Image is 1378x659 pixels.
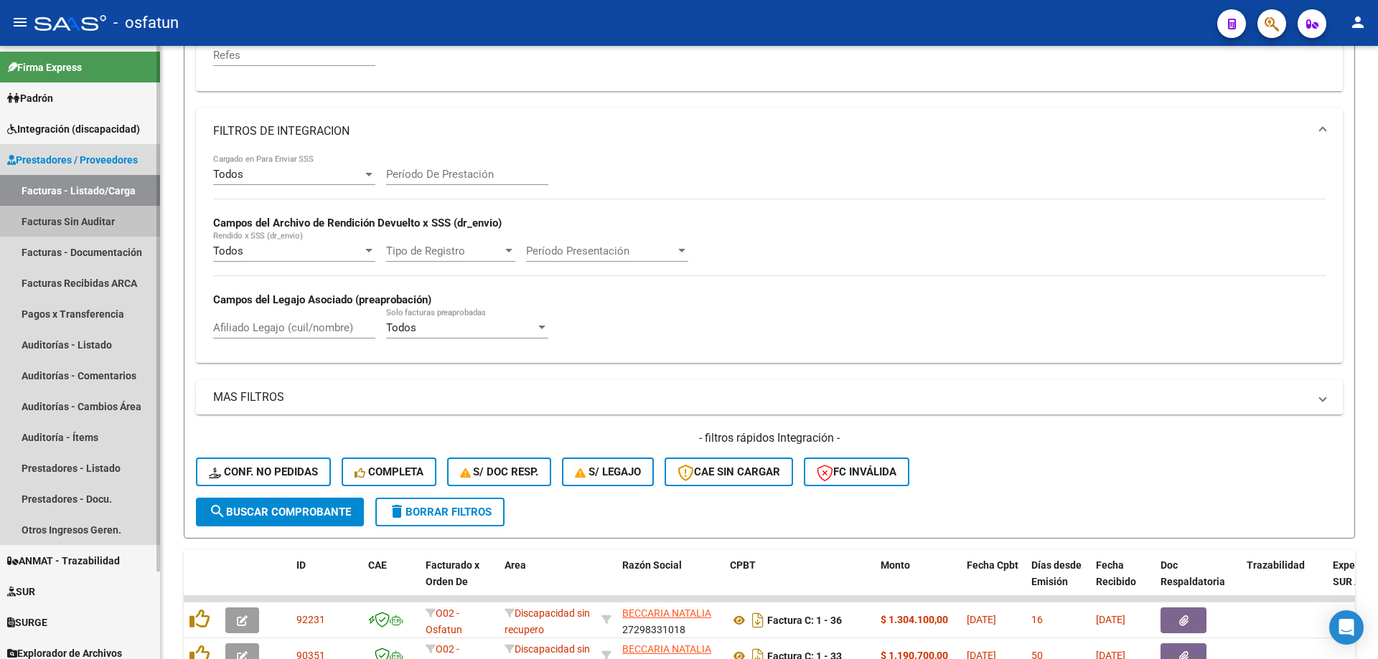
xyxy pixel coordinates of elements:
[196,498,364,526] button: Buscar Comprobante
[1096,614,1125,625] span: [DATE]
[386,321,416,334] span: Todos
[526,245,675,257] span: Período Presentación
[420,550,499,613] datatable-header-cell: Facturado x Orden De
[426,607,462,652] span: O02 - Osfatun Propio
[881,614,948,625] strong: $ 1.304.100,00
[622,643,711,655] span: BECCARIA NATALIA
[804,457,909,486] button: FC Inválida
[678,465,780,478] span: CAE SIN CARGAR
[1031,614,1043,625] span: 16
[1031,559,1082,587] span: Días desde Emisión
[967,559,1018,571] span: Fecha Cpbt
[388,506,492,518] span: Borrar Filtros
[296,614,325,625] span: 92231
[575,465,641,478] span: S/ legajo
[505,607,590,635] span: Discapacidad sin recupero
[505,559,526,571] span: Area
[1241,550,1327,613] datatable-header-cell: Trazabilidad
[460,465,539,478] span: S/ Doc Resp.
[213,123,1308,139] mat-panel-title: FILTROS DE INTEGRACION
[499,550,596,613] datatable-header-cell: Area
[1096,559,1136,587] span: Fecha Recibido
[7,584,35,599] span: SUR
[196,108,1343,154] mat-expansion-panel-header: FILTROS DE INTEGRACION
[388,503,406,520] mat-icon: delete
[342,457,436,486] button: Completa
[291,550,362,613] datatable-header-cell: ID
[1161,559,1225,587] span: Doc Respaldatoria
[665,457,793,486] button: CAE SIN CARGAR
[296,559,306,571] span: ID
[209,503,226,520] mat-icon: search
[1155,550,1241,613] datatable-header-cell: Doc Respaldatoria
[7,553,120,569] span: ANMAT - Trazabilidad
[1247,559,1305,571] span: Trazabilidad
[11,14,29,31] mat-icon: menu
[622,607,711,619] span: BECCARIA NATALIA
[7,152,138,168] span: Prestadores / Proveedores
[213,245,243,257] span: Todos
[209,465,318,478] span: Conf. no pedidas
[362,550,420,613] datatable-header-cell: CAE
[368,559,387,571] span: CAE
[1026,550,1090,613] datatable-header-cell: Días desde Emisión
[213,217,502,229] strong: Campos del Archivo de Rendición Devuelto x SSS (dr_envio)
[617,550,724,613] datatable-header-cell: Razón Social
[562,457,654,486] button: S/ legajo
[7,615,47,630] span: SURGE
[1090,550,1155,613] datatable-header-cell: Fecha Recibido
[817,465,896,478] span: FC Inválida
[7,90,53,106] span: Padrón
[355,465,423,478] span: Completa
[196,430,1343,446] h4: - filtros rápidos Integración -
[386,245,502,257] span: Tipo de Registro
[213,168,243,181] span: Todos
[196,457,331,486] button: Conf. no pedidas
[375,498,505,526] button: Borrar Filtros
[749,609,767,632] i: Descargar documento
[724,550,875,613] datatable-header-cell: CPBT
[967,614,996,625] span: [DATE]
[622,605,718,635] div: 27298331018
[730,559,756,571] span: CPBT
[622,559,682,571] span: Razón Social
[196,380,1343,414] mat-expansion-panel-header: MAS FILTROS
[447,457,552,486] button: S/ Doc Resp.
[7,60,82,75] span: Firma Express
[196,154,1343,363] div: FILTROS DE INTEGRACION
[213,293,431,306] strong: Campos del Legajo Asociado (preaprobación)
[881,559,910,571] span: Monto
[767,615,842,626] strong: Factura C: 1 - 36
[7,121,140,137] span: Integración (discapacidad)
[426,559,479,587] span: Facturado x Orden De
[113,7,179,39] span: - osfatun
[1349,14,1367,31] mat-icon: person
[961,550,1026,613] datatable-header-cell: Fecha Cpbt
[1329,610,1364,645] div: Open Intercom Messenger
[875,550,961,613] datatable-header-cell: Monto
[213,389,1308,405] mat-panel-title: MAS FILTROS
[209,506,351,518] span: Buscar Comprobante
